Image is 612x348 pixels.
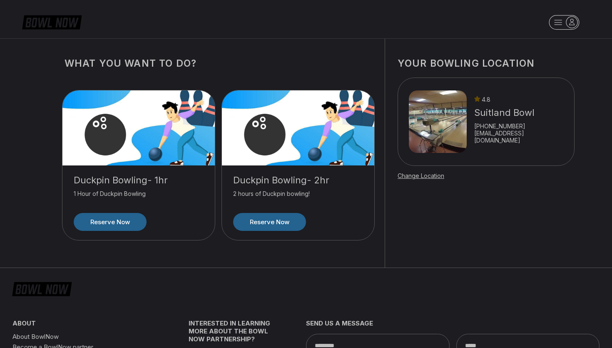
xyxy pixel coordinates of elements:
a: About BowlNow [12,331,159,342]
a: Reserve now [74,213,147,231]
a: [EMAIL_ADDRESS][DOMAIN_NAME] [474,130,563,144]
img: Duckpin Bowling- 1hr [62,90,216,165]
img: Duckpin Bowling- 2hr [222,90,375,165]
div: 1 Hour of Duckpin Bowling [74,190,204,205]
h1: Your bowling location [398,58,575,69]
div: Duckpin Bowling- 1hr [74,175,204,186]
div: Duckpin Bowling- 2hr [233,175,363,186]
div: Suitland Bowl [474,107,563,118]
div: about [12,319,159,331]
div: 4.8 [474,96,563,103]
h1: What you want to do? [65,58,372,69]
a: Reserve now [233,213,306,231]
div: send us a message [306,319,600,334]
a: Change Location [398,172,444,179]
img: Suitland Bowl [409,90,467,153]
div: [PHONE_NUMBER] [474,123,563,130]
div: 2 hours of Duckpin bowling! [233,190,363,205]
